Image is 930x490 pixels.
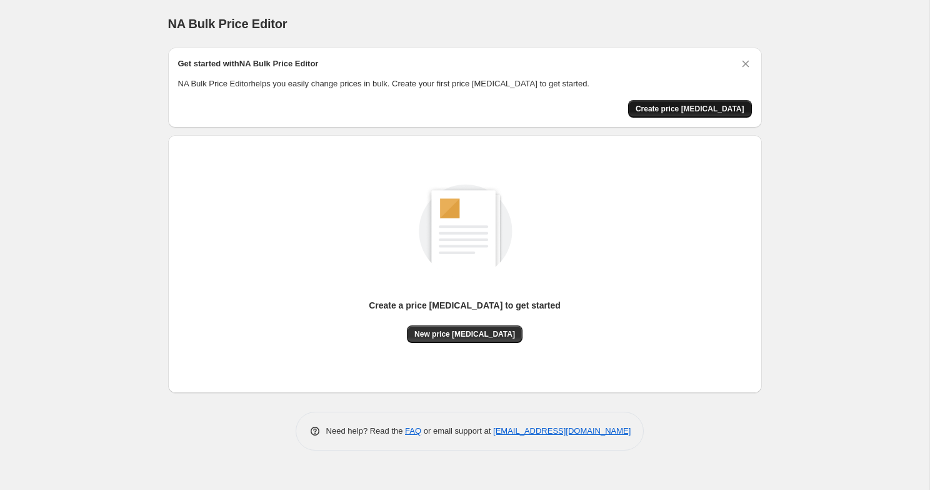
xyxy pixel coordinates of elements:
[407,325,522,343] button: New price [MEDICAL_DATA]
[178,78,752,90] p: NA Bulk Price Editor helps you easily change prices in bulk. Create your first price [MEDICAL_DAT...
[493,426,631,436] a: [EMAIL_ADDRESS][DOMAIN_NAME]
[739,58,752,70] button: Dismiss card
[414,329,515,339] span: New price [MEDICAL_DATA]
[405,426,421,436] a: FAQ
[168,17,287,31] span: NA Bulk Price Editor
[178,58,319,70] h2: Get started with NA Bulk Price Editor
[326,426,406,436] span: Need help? Read the
[421,426,493,436] span: or email support at
[628,100,752,118] button: Create price change job
[636,104,744,114] span: Create price [MEDICAL_DATA]
[369,299,561,312] p: Create a price [MEDICAL_DATA] to get started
